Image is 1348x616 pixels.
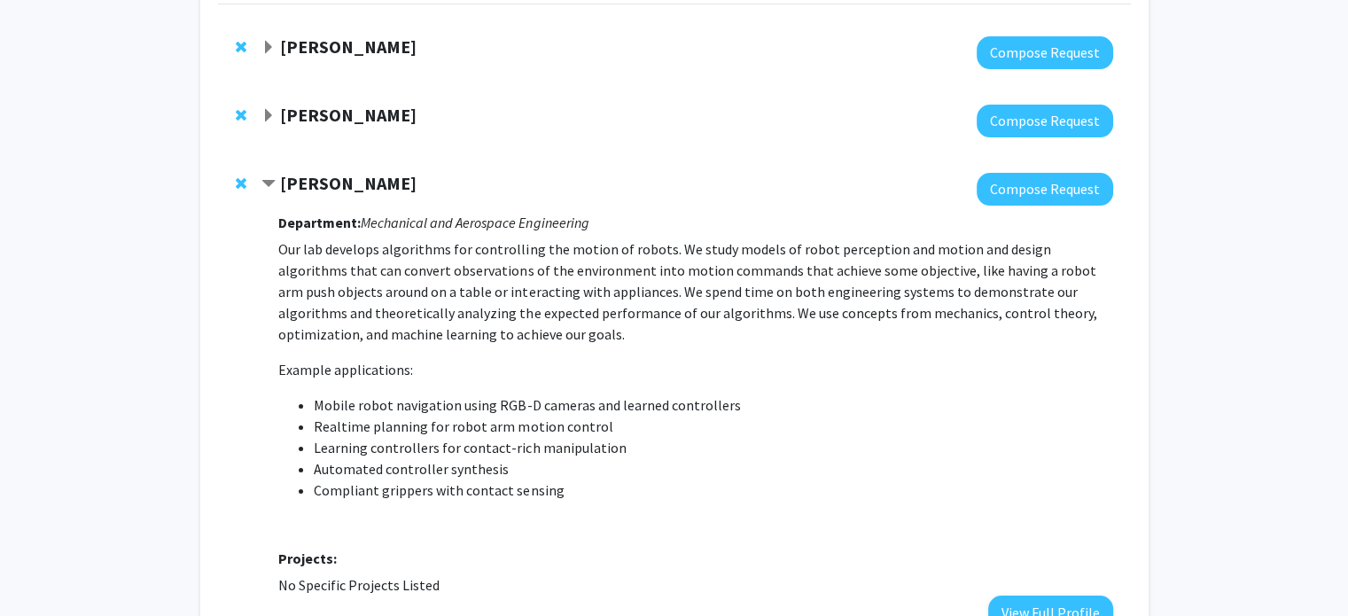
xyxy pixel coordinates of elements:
[314,480,1112,501] li: Compliant grippers with contact sensing
[236,40,246,54] span: Remove Kelly Pennell from bookmarks
[280,35,417,58] strong: [PERSON_NAME]
[278,238,1112,345] p: Our lab develops algorithms for controlling the motion of robots. We study models of robot percep...
[236,176,246,191] span: Remove Hasan Poonawala from bookmarks
[280,104,417,126] strong: [PERSON_NAME]
[977,105,1113,137] button: Compose Request to Brooks Lane
[261,41,276,55] span: Expand Kelly Pennell Bookmark
[977,173,1113,206] button: Compose Request to Hasan Poonawala
[236,108,246,122] span: Remove Brooks Lane from bookmarks
[261,109,276,123] span: Expand Brooks Lane Bookmark
[314,437,1112,458] li: Learning controllers for contact-rich manipulation
[977,36,1113,69] button: Compose Request to Kelly Pennell
[278,576,440,594] span: No Specific Projects Listed
[278,359,1112,380] p: Example applications:
[13,536,75,603] iframe: Chat
[261,177,276,191] span: Contract Hasan Poonawala Bookmark
[280,172,417,194] strong: [PERSON_NAME]
[278,550,337,567] strong: Projects:
[361,214,588,231] i: Mechanical and Aerospace Engineering
[278,214,361,231] strong: Department:
[314,458,1112,480] li: Automated controller synthesis
[314,394,1112,416] li: Mobile robot navigation using RGB-D cameras and learned controllers
[314,416,1112,437] li: Realtime planning for robot arm motion control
